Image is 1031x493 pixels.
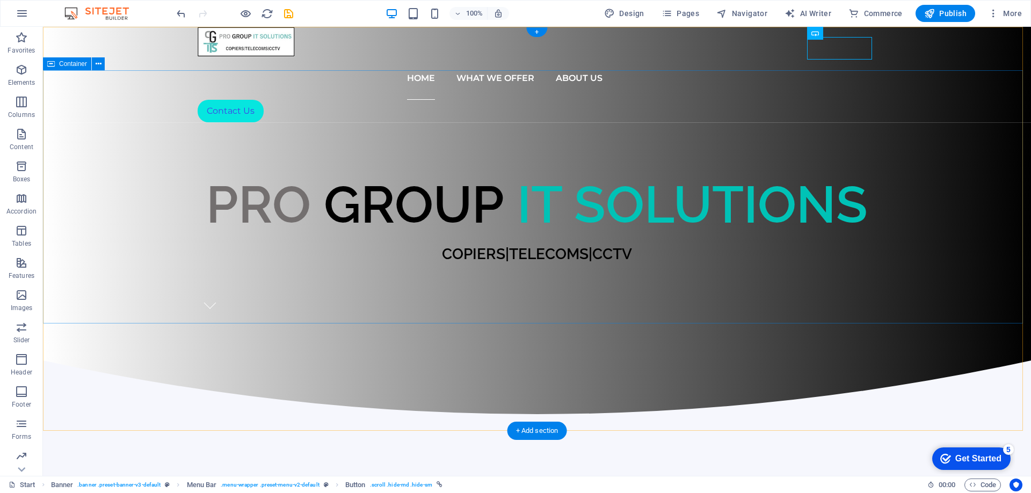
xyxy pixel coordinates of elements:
div: + Add section [507,422,567,440]
i: Save (Ctrl+S) [282,8,295,20]
p: Images [11,304,33,312]
button: Usercentrics [1010,479,1022,491]
a: Click to cancel selection. Double-click to open Pages [9,479,35,491]
span: . scroll .hide-md .hide-sm [370,479,432,491]
i: This element is a customizable preset [165,482,170,488]
span: Publish [924,8,967,19]
p: Elements [8,78,35,87]
span: More [988,8,1022,19]
span: Pages [662,8,699,19]
p: Forms [12,432,31,441]
button: AI Writer [780,5,836,22]
p: Boxes [13,175,31,183]
button: 100% [449,7,488,20]
span: 00 00 [939,479,955,491]
button: Commerce [844,5,907,22]
i: On resize automatically adjust zoom level to fit chosen device. [493,9,503,18]
p: Tables [12,239,31,248]
span: : [946,481,948,489]
p: Footer [12,400,31,409]
span: Container [59,61,87,67]
p: Header [11,368,32,377]
i: This element is linked [437,482,442,488]
span: . banner .preset-banner-v3-default [77,479,161,491]
p: Content [10,143,33,151]
span: Design [604,8,644,19]
p: Slider [13,336,30,344]
span: . menu-wrapper .preset-menu-v2-default [221,479,319,491]
nav: breadcrumb [51,479,442,491]
p: Columns [8,111,35,119]
button: Navigator [712,5,772,22]
button: undo [175,7,187,20]
button: More [984,5,1026,22]
i: This element is a customizable preset [324,482,329,488]
p: Accordion [6,207,37,216]
div: Design (Ctrl+Alt+Y) [600,5,649,22]
h6: Session time [927,479,956,491]
button: Code [964,479,1001,491]
span: Navigator [716,8,767,19]
div: Get Started [29,12,75,21]
span: Click to select. Double-click to edit [187,479,217,491]
span: AI Writer [785,8,831,19]
div: 5 [77,2,88,13]
button: Design [600,5,649,22]
span: Click to select. Double-click to edit [345,479,366,491]
i: Undo: Change background (Ctrl+Z) [175,8,187,20]
div: Get Started 5 items remaining, 0% complete [6,5,84,28]
button: Click here to leave preview mode and continue editing [239,7,252,20]
button: reload [260,7,273,20]
div: + [526,27,547,37]
button: Pages [657,5,703,22]
i: Reload page [261,8,273,20]
span: Commerce [848,8,903,19]
p: Features [9,271,34,280]
span: Code [969,479,996,491]
h6: 100% [466,7,483,20]
img: Editor Logo [62,7,142,20]
p: Favorites [8,46,35,55]
span: Click to select. Double-click to edit [51,479,74,491]
button: Publish [916,5,975,22]
button: save [282,7,295,20]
